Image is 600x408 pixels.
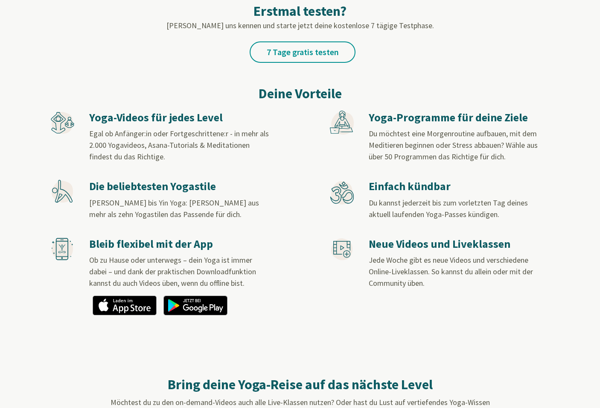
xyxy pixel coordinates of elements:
a: 7 Tage gratis testen [250,41,355,63]
h3: Neue Videos und Liveklassen [369,237,549,251]
h2: Erstmal testen? [50,3,550,20]
span: Egal ob Anfänger:in oder Fortgeschrittene:r - in mehr als 2.000 Yogavideos, Asana-Tutorials & Med... [89,129,269,161]
h3: Einfach kündbar [369,179,549,194]
span: Du kannst jederzeit bis zum vorletzten Tag deines aktuell laufenden Yoga-Passes kündigen. [369,198,528,219]
h2: Deine Vorteile [50,83,550,104]
p: [PERSON_NAME] uns kennen und starte jetzt deine kostenlose 7 tägige Testphase. [50,20,550,31]
h3: Bleib flexibel mit der App [89,237,269,251]
img: app_googleplay_de.png [163,296,227,315]
img: app_appstore_de.png [93,296,157,315]
span: Jede Woche gibt es neue Videos und verschiedene Online-Liveklassen. So kannst du allein oder mit ... [369,255,533,288]
span: Du möchtest eine Morgenroutine aufbauen, mit dem Meditieren beginnen oder Stress abbauen? Wähle a... [369,129,538,161]
h2: Bring deine Yoga-Reise auf das nächste Level [64,376,536,393]
span: Ob zu Hause oder unterwegs – dein Yoga ist immer dabei – und dank der praktischen Downloadfunktio... [89,255,256,288]
h3: Yoga-Programme für deine Ziele [369,111,549,125]
h3: Die beliebtesten Yogastile [89,179,269,194]
span: [PERSON_NAME] bis Yin Yoga: [PERSON_NAME] aus mehr als zehn Yogastilen das Passende für dich. [89,198,259,219]
h3: Yoga-Videos für jedes Level [89,111,269,125]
